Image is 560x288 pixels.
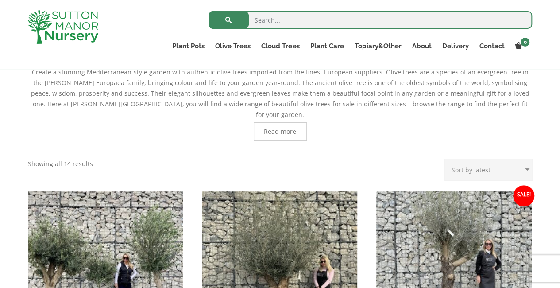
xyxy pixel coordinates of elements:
a: Delivery [436,40,474,52]
a: Cloud Trees [256,40,305,52]
a: Plant Care [305,40,349,52]
p: Showing all 14 results [28,159,93,169]
select: Shop order [444,159,533,181]
div: Create a stunning Mediterranean-style garden with authentic olive trees imported from the finest ... [28,56,533,141]
input: Search... [209,11,532,29]
a: About [406,40,436,52]
a: Olive Trees [210,40,256,52]
span: Sale! [513,185,534,206]
img: logo [27,9,98,44]
span: 0 [521,38,529,47]
a: 0 [510,40,532,52]
a: Topiary&Other [349,40,406,52]
a: Contact [474,40,510,52]
a: Plant Pots [167,40,210,52]
span: Read more [264,128,296,135]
